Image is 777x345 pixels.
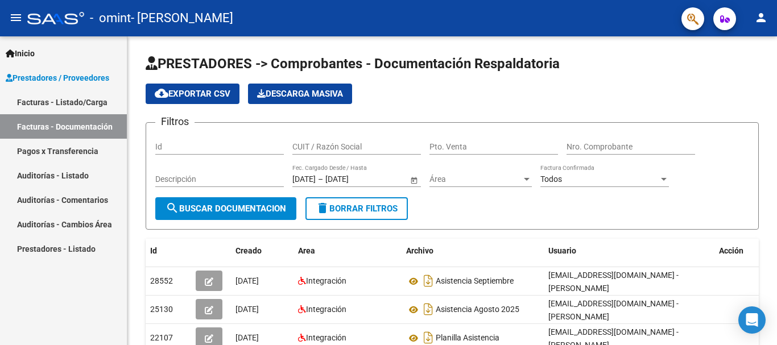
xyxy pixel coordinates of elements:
[429,174,522,184] span: Área
[155,86,168,100] mat-icon: cloud_download
[166,203,286,214] span: Buscar Documentacion
[146,56,560,72] span: PRESTADORES -> Comprobantes - Documentación Respaldatoria
[436,277,514,286] span: Asistencia Septiembre
[146,239,191,263] datatable-header-cell: Id
[421,272,436,290] i: Descargar documento
[318,174,323,184] span: –
[235,305,259,314] span: [DATE]
[402,239,544,263] datatable-header-cell: Archivo
[150,246,157,255] span: Id
[544,239,714,263] datatable-header-cell: Usuario
[235,276,259,285] span: [DATE]
[316,203,398,214] span: Borrar Filtros
[292,174,316,184] input: Fecha inicio
[738,306,766,334] div: Open Intercom Messenger
[436,305,519,314] span: Asistencia Agosto 2025
[714,239,771,263] datatable-header-cell: Acción
[325,174,381,184] input: Fecha fin
[6,47,35,60] span: Inicio
[131,6,233,31] span: - [PERSON_NAME]
[754,11,768,24] mat-icon: person
[548,246,576,255] span: Usuario
[155,197,296,220] button: Buscar Documentacion
[6,72,109,84] span: Prestadores / Proveedores
[421,300,436,318] i: Descargar documento
[306,276,346,285] span: Integración
[406,246,433,255] span: Archivo
[150,276,173,285] span: 28552
[248,84,352,104] button: Descarga Masiva
[155,89,230,99] span: Exportar CSV
[257,89,343,99] span: Descarga Masiva
[235,333,259,342] span: [DATE]
[719,246,743,255] span: Acción
[231,239,294,263] datatable-header-cell: Creado
[306,333,346,342] span: Integración
[316,201,329,215] mat-icon: delete
[9,11,23,24] mat-icon: menu
[298,246,315,255] span: Area
[150,333,173,342] span: 22107
[235,246,262,255] span: Creado
[305,197,408,220] button: Borrar Filtros
[408,174,420,186] button: Open calendar
[548,299,679,321] span: [EMAIL_ADDRESS][DOMAIN_NAME] - [PERSON_NAME]
[146,84,239,104] button: Exportar CSV
[150,305,173,314] span: 25130
[166,201,179,215] mat-icon: search
[306,305,346,314] span: Integración
[540,174,562,184] span: Todos
[548,271,679,293] span: [EMAIL_ADDRESS][DOMAIN_NAME] - [PERSON_NAME]
[248,84,352,104] app-download-masive: Descarga masiva de comprobantes (adjuntos)
[294,239,402,263] datatable-header-cell: Area
[436,334,499,343] span: Planilla Asistencia
[155,114,195,130] h3: Filtros
[90,6,131,31] span: - omint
